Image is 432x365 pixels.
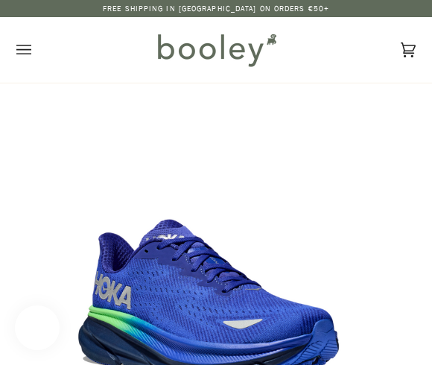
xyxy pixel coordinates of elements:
img: Booley [151,28,282,72]
iframe: Button to open loyalty program pop-up [15,305,60,350]
button: Open menu [16,17,61,83]
p: Free Shipping in [GEOGRAPHIC_DATA] on Orders €50+ [103,3,329,15]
